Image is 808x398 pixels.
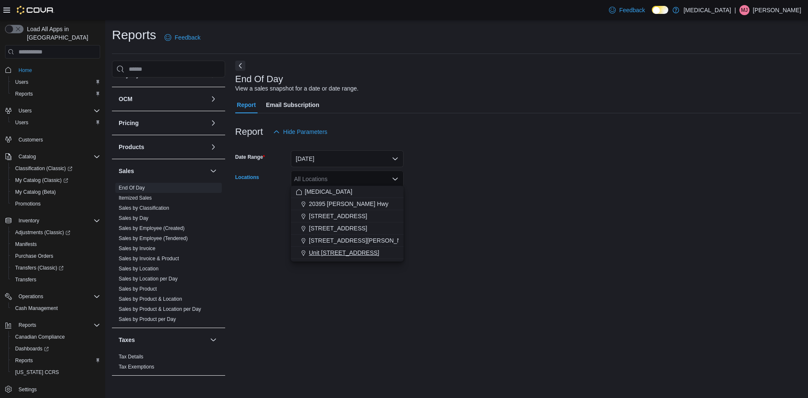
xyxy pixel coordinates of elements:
span: Tax Exemptions [119,363,154,370]
a: Sales by Product & Location [119,296,182,302]
button: [MEDICAL_DATA] [291,186,404,198]
span: Reports [15,91,33,97]
div: Sales [112,183,225,328]
span: Reports [19,322,36,329]
h3: End Of Day [235,74,283,84]
a: Sales by Classification [119,205,169,211]
button: Reports [15,320,40,330]
button: Inventory [15,216,43,226]
span: [STREET_ADDRESS] [309,224,367,232]
a: Sales by Invoice & Product [119,256,179,262]
h3: Taxes [119,336,135,344]
span: 20395 [PERSON_NAME] Hwy [309,200,388,208]
a: [US_STATE] CCRS [12,367,62,377]
p: | [734,5,736,15]
a: Itemized Sales [119,195,152,201]
button: 20395 [PERSON_NAME] Hwy [291,198,404,210]
p: [PERSON_NAME] [753,5,801,15]
a: Sales by Day [119,215,149,221]
a: Adjustments (Classic) [8,227,104,238]
span: Catalog [15,152,100,162]
button: Operations [2,291,104,302]
button: Settings [2,383,104,395]
a: Customers [15,135,46,145]
span: My Catalog (Classic) [15,177,68,184]
button: Manifests [8,238,104,250]
span: Manifests [15,241,37,248]
img: Cova [17,6,54,14]
input: Dark Mode [652,6,668,14]
span: Inventory [15,216,100,226]
button: Next [235,61,245,71]
span: Email Subscription [266,96,319,113]
span: Inventory [19,217,39,224]
span: Transfers [15,276,36,283]
button: Catalog [2,151,104,163]
a: Tax Exemptions [119,364,154,370]
span: Reports [15,320,100,330]
button: Sales [119,167,207,175]
button: Cash Management [8,302,104,314]
span: Dashboards [15,345,49,352]
span: [MEDICAL_DATA] [305,187,352,196]
div: Choose from the following options [291,186,404,259]
span: [US_STATE] CCRS [15,369,59,376]
a: Settings [15,385,40,395]
span: Load All Apps in [GEOGRAPHIC_DATA] [24,25,100,42]
span: Canadian Compliance [12,332,100,342]
button: [US_STATE] CCRS [8,366,104,378]
span: Cash Management [12,303,100,313]
div: Taxes [112,352,225,375]
span: Transfers (Classic) [12,263,100,273]
a: Dashboards [8,343,104,355]
button: Users [8,76,104,88]
span: Users [15,106,100,116]
span: Manifests [12,239,100,249]
a: Adjustments (Classic) [12,227,74,238]
a: Home [15,65,35,75]
span: Canadian Compliance [15,334,65,340]
span: Promotions [15,200,41,207]
a: Sales by Product per Day [119,316,176,322]
a: Classification (Classic) [8,163,104,174]
button: Pricing [119,119,207,127]
button: Home [2,64,104,76]
span: Unit [STREET_ADDRESS] [309,248,379,257]
span: Adjustments (Classic) [15,229,70,236]
a: Dashboards [12,344,52,354]
a: My Catalog (Beta) [12,187,59,197]
label: Date Range [235,154,265,160]
span: Promotions [12,199,100,209]
div: Mallory Jonn [739,5,750,15]
span: Settings [19,386,37,393]
span: My Catalog (Classic) [12,175,100,185]
a: Reports [12,89,36,99]
button: [DATE] [291,150,404,167]
button: OCM [119,95,207,103]
span: Home [15,64,100,75]
span: Customers [15,134,100,145]
span: Adjustments (Classic) [12,227,100,238]
h3: Pricing [119,119,138,127]
span: Sales by Location [119,265,159,272]
button: [STREET_ADDRESS][PERSON_NAME] [291,235,404,247]
a: Transfers (Classic) [12,263,67,273]
span: Users [12,118,100,128]
button: Users [15,106,35,116]
span: Operations [19,293,43,300]
button: Taxes [208,335,218,345]
h3: Report [235,127,263,137]
span: Washington CCRS [12,367,100,377]
span: Classification (Classic) [15,165,72,172]
label: Locations [235,174,259,181]
button: [STREET_ADDRESS] [291,222,404,235]
h3: Products [119,143,144,151]
button: Purchase Orders [8,250,104,262]
span: Purchase Orders [12,251,100,261]
span: Reports [12,89,100,99]
button: Reports [8,88,104,100]
a: Manifests [12,239,40,249]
